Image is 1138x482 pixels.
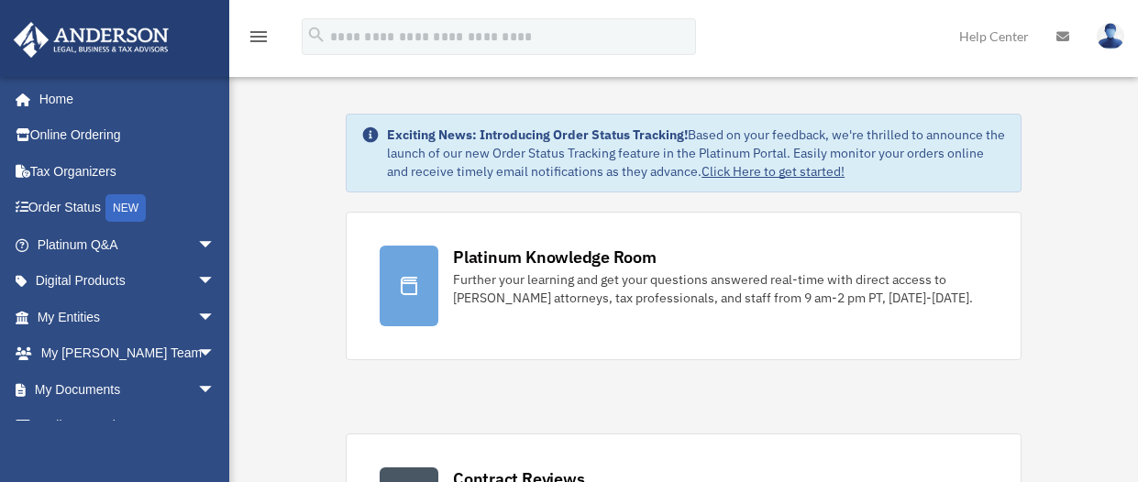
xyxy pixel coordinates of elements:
[13,226,243,263] a: Platinum Q&Aarrow_drop_down
[13,81,234,117] a: Home
[248,26,270,48] i: menu
[13,190,243,227] a: Order StatusNEW
[13,153,243,190] a: Tax Organizers
[8,22,174,58] img: Anderson Advisors Platinum Portal
[453,270,988,307] div: Further your learning and get your questions answered real-time with direct access to [PERSON_NAM...
[387,126,1006,181] div: Based on your feedback, we're thrilled to announce the launch of our new Order Status Tracking fe...
[387,126,688,143] strong: Exciting News: Introducing Order Status Tracking!
[13,299,243,335] a: My Entitiesarrow_drop_down
[13,117,243,154] a: Online Ordering
[306,25,326,45] i: search
[346,212,1022,360] a: Platinum Knowledge Room Further your learning and get your questions answered real-time with dire...
[13,408,243,444] a: Online Learningarrow_drop_down
[1097,23,1124,49] img: User Pic
[702,163,845,180] a: Click Here to get started!
[105,194,146,222] div: NEW
[197,299,234,336] span: arrow_drop_down
[13,371,243,408] a: My Documentsarrow_drop_down
[197,371,234,409] span: arrow_drop_down
[13,263,243,300] a: Digital Productsarrow_drop_down
[197,335,234,373] span: arrow_drop_down
[453,246,657,268] div: Platinum Knowledge Room
[248,32,270,48] a: menu
[197,408,234,445] span: arrow_drop_down
[13,335,243,372] a: My [PERSON_NAME] Teamarrow_drop_down
[197,226,234,264] span: arrow_drop_down
[197,263,234,301] span: arrow_drop_down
